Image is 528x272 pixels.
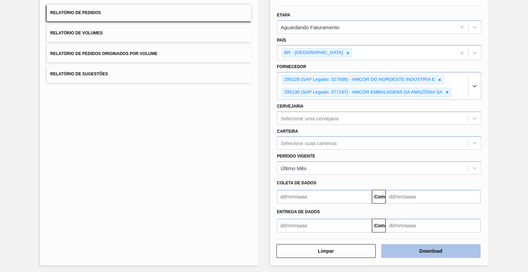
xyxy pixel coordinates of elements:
[281,24,340,30] font: Aguardando Faturamento
[50,31,102,36] font: Relatório de Volumes
[281,115,339,121] font: Selecione uma cervejaria
[277,190,372,204] input: dd/mm/aaaa
[277,219,372,232] input: dd/mm/aaaa
[277,64,306,69] font: Fornecedor
[277,129,298,134] font: Carteira
[276,244,376,258] button: Limpar
[47,66,251,83] button: Relatório de Sugestões
[372,219,386,232] button: Comeu
[277,104,304,109] font: Cervejaria
[277,154,315,159] font: Período Vigente
[277,209,320,214] font: Entrega de dados
[281,165,307,171] font: Último Mês
[277,38,286,43] font: País
[50,72,108,77] font: Relatório de Sugestões
[419,248,442,254] font: Download
[277,13,290,18] font: Etapa
[374,194,390,199] font: Comeu
[47,45,251,62] button: Relatório de Pedidos Originados por Volume
[47,25,251,42] button: Relatório de Volumes
[50,51,157,56] font: Relatório de Pedidos Originados por Volume
[284,77,435,82] font: 295128 (SAP Legado: 327938) - AMCOR DO NORDESTE INDÚSTRIA E
[318,248,334,254] font: Limpar
[50,10,101,15] font: Relatório de Pedidos
[47,4,251,21] button: Relatório de Pedidos
[381,244,481,258] button: Download
[386,219,481,232] input: dd/mm/aaaa
[386,190,481,204] input: dd/mm/aaaa
[277,181,317,185] font: Coleta de dados
[281,140,337,146] font: Selecione suas carteiras
[284,50,343,55] font: BR - [GEOGRAPHIC_DATA]
[374,223,390,228] font: Comeu
[284,89,442,95] font: 295130 (SAP Legado: 377197) - AMCOR EMBALAGENS DA AMAZÔNIA SA
[372,190,386,204] button: Comeu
